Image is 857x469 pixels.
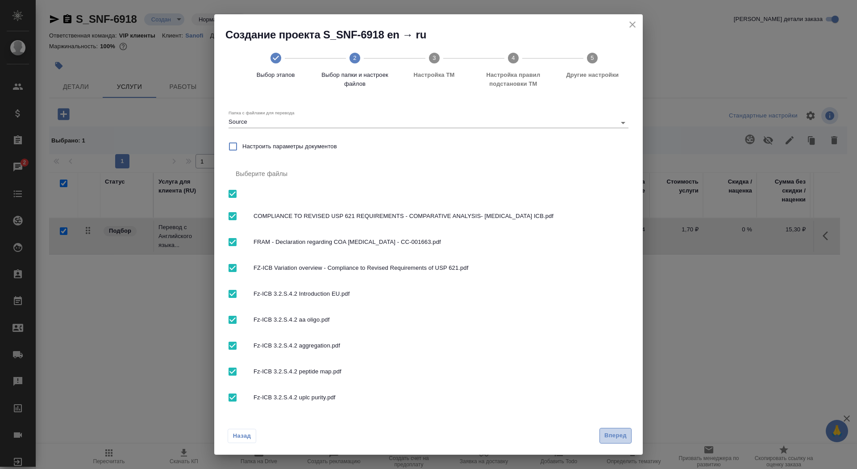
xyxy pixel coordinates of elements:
[229,281,628,307] div: Fz-ICB 3.2.S.4.2 Introduction EU.pdf
[591,54,594,61] text: 5
[512,54,515,61] text: 4
[223,336,242,355] span: Выбрать все вложенные папки
[254,315,621,324] span: Fz-ICB 3.2.S.4.2 aa oligo.pdf
[229,385,628,410] div: Fz-ICB 3.2.S.4.2 uplc purity.pdf
[240,71,312,80] span: Выбор этапов
[223,259,242,277] span: Выбрать все вложенные папки
[225,28,643,42] h2: Создание проекта S_SNF-6918 en → ru
[626,18,639,31] button: close
[233,431,251,440] span: Назад
[229,333,628,359] div: Fz-ICB 3.2.S.4.2 aggregation.pdf
[353,54,356,61] text: 2
[557,71,628,80] span: Другие настройки
[398,71,470,80] span: Настройка ТМ
[229,307,628,333] div: Fz-ICB 3.2.S.4.2 aa oligo.pdf
[229,203,628,229] div: COMPLIANCE TO REVISED USP 621 REQUIREMENTS - COMPARATIVE ANALYSIS- [MEDICAL_DATA] ICB.pdf
[319,71,391,88] span: Выбор папки и настроек файлов
[433,54,436,61] text: 3
[229,229,628,255] div: FRAM - Declaration regarding COA [MEDICAL_DATA] - CC-001663.pdf
[254,367,621,376] span: Fz-ICB 3.2.S.4.2 peptide map.pdf
[223,285,242,303] span: Выбрать все вложенные папки
[254,393,621,402] span: Fz-ICB 3.2.S.4.2 uplc purity.pdf
[599,428,632,444] button: Вперед
[254,341,621,350] span: Fz-ICB 3.2.S.4.2 aggregation.pdf
[223,388,242,407] span: Выбрать все вложенные папки
[254,212,621,221] span: COMPLIANCE TO REVISED USP 621 REQUIREMENTS - COMPARATIVE ANALYSIS- [MEDICAL_DATA] ICB.pdf
[228,429,256,443] button: Назад
[617,117,629,129] button: Open
[254,238,621,247] span: FRAM - Declaration regarding COA [MEDICAL_DATA] - CC-001663.pdf
[254,264,621,272] span: FZ-ICB Variation overview - Compliance to Revised Requirements of USP 621.pdf
[254,289,621,298] span: Fz-ICB 3.2.S.4.2 Introduction EU.pdf
[223,233,242,251] span: Выбрать все вложенные папки
[604,431,627,441] span: Вперед
[223,362,242,381] span: Выбрать все вложенные папки
[477,71,549,88] span: Настройка правил подстановки TM
[223,207,242,226] span: Выбрать все вложенные папки
[229,163,628,184] div: Выберите файлы
[229,359,628,385] div: Fz-ICB 3.2.S.4.2 peptide map.pdf
[223,310,242,329] span: Выбрать все вложенные папки
[229,410,628,436] div: Quality Statment of [MEDICAL_DATA]_CC-001663-EU CoR NSL signed ПЕРЕДЕЛАТЬ.pdf
[229,111,295,115] label: Папка с файлами для перевода
[242,142,337,151] span: Настроить параметры документов
[229,255,628,281] div: FZ-ICB Variation overview - Compliance to Revised Requirements of USP 621.pdf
